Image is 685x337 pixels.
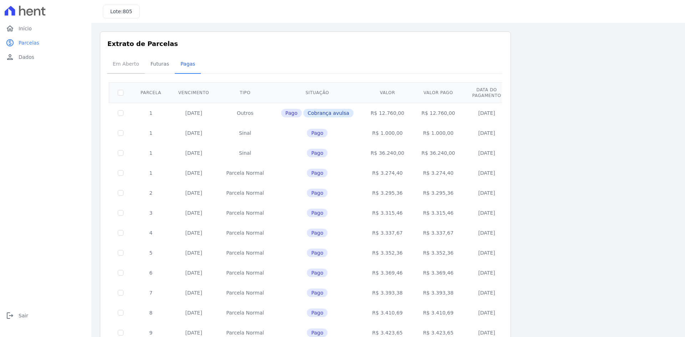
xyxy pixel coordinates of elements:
[413,183,463,203] td: R$ 3.295,36
[218,243,273,263] td: Parcela Normal
[118,250,123,256] input: Só é possível selecionar pagamentos em aberto
[218,103,273,123] td: Outros
[118,110,123,116] input: Só é possível selecionar pagamentos em aberto
[413,82,463,103] th: Valor pago
[464,163,510,183] td: [DATE]
[307,209,328,217] span: Pago
[464,263,510,283] td: [DATE]
[118,170,123,176] input: Só é possível selecionar pagamentos em aberto
[413,303,463,323] td: R$ 3.410,69
[218,82,273,103] th: Tipo
[19,312,28,319] span: Sair
[362,263,413,283] td: R$ 3.369,46
[307,169,328,177] span: Pago
[413,243,463,263] td: R$ 3.352,36
[303,109,354,117] span: Cobrança avulsa
[118,330,123,336] input: Só é possível selecionar pagamentos em aberto
[362,163,413,183] td: R$ 3.274,40
[464,143,510,163] td: [DATE]
[464,203,510,223] td: [DATE]
[19,53,34,61] span: Dados
[170,123,218,143] td: [DATE]
[307,229,328,237] span: Pago
[145,55,175,74] a: Futuras
[362,82,413,103] th: Valor
[307,269,328,277] span: Pago
[170,143,218,163] td: [DATE]
[146,57,173,71] span: Futuras
[132,123,170,143] td: 1
[19,39,39,46] span: Parcelas
[362,103,413,123] td: R$ 12.760,00
[118,190,123,196] input: Só é possível selecionar pagamentos em aberto
[118,130,123,136] input: Só é possível selecionar pagamentos em aberto
[175,55,201,74] a: Pagas
[132,223,170,243] td: 4
[362,243,413,263] td: R$ 3.352,36
[464,103,510,123] td: [DATE]
[413,203,463,223] td: R$ 3.315,46
[307,249,328,257] span: Pago
[170,203,218,223] td: [DATE]
[464,82,510,103] th: Data do pagamento
[132,243,170,263] td: 5
[170,243,218,263] td: [DATE]
[6,39,14,47] i: paid
[132,203,170,223] td: 3
[118,290,123,296] input: Só é possível selecionar pagamentos em aberto
[170,163,218,183] td: [DATE]
[413,143,463,163] td: R$ 36.240,00
[19,25,32,32] span: Início
[132,163,170,183] td: 1
[132,183,170,203] td: 2
[218,223,273,243] td: Parcela Normal
[132,263,170,283] td: 6
[3,50,88,64] a: personDados
[307,308,328,317] span: Pago
[362,203,413,223] td: R$ 3.315,46
[6,53,14,61] i: person
[307,129,328,137] span: Pago
[108,57,143,71] span: Em Aberto
[170,183,218,203] td: [DATE]
[6,311,14,320] i: logout
[170,303,218,323] td: [DATE]
[464,183,510,203] td: [DATE]
[413,103,463,123] td: R$ 12.760,00
[307,149,328,157] span: Pago
[176,57,199,71] span: Pagas
[413,223,463,243] td: R$ 3.337,67
[413,283,463,303] td: R$ 3.393,38
[3,21,88,36] a: homeInício
[307,189,328,197] span: Pago
[218,143,273,163] td: Sinal
[6,24,14,33] i: home
[464,223,510,243] td: [DATE]
[307,289,328,297] span: Pago
[273,82,362,103] th: Situação
[413,163,463,183] td: R$ 3.274,40
[362,183,413,203] td: R$ 3.295,36
[362,283,413,303] td: R$ 3.393,38
[123,9,132,14] span: 805
[218,123,273,143] td: Sinal
[118,270,123,276] input: Só é possível selecionar pagamentos em aberto
[107,39,503,48] h3: Extrato de Parcelas
[170,103,218,123] td: [DATE]
[362,123,413,143] td: R$ 1.000,00
[118,150,123,156] input: Só é possível selecionar pagamentos em aberto
[464,243,510,263] td: [DATE]
[464,303,510,323] td: [DATE]
[218,183,273,203] td: Parcela Normal
[118,230,123,236] input: Só é possível selecionar pagamentos em aberto
[362,143,413,163] td: R$ 36.240,00
[218,163,273,183] td: Parcela Normal
[307,328,328,337] span: Pago
[3,36,88,50] a: paidParcelas
[132,103,170,123] td: 1
[132,143,170,163] td: 1
[132,283,170,303] td: 7
[110,8,132,15] h3: Lote:
[218,263,273,283] td: Parcela Normal
[170,223,218,243] td: [DATE]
